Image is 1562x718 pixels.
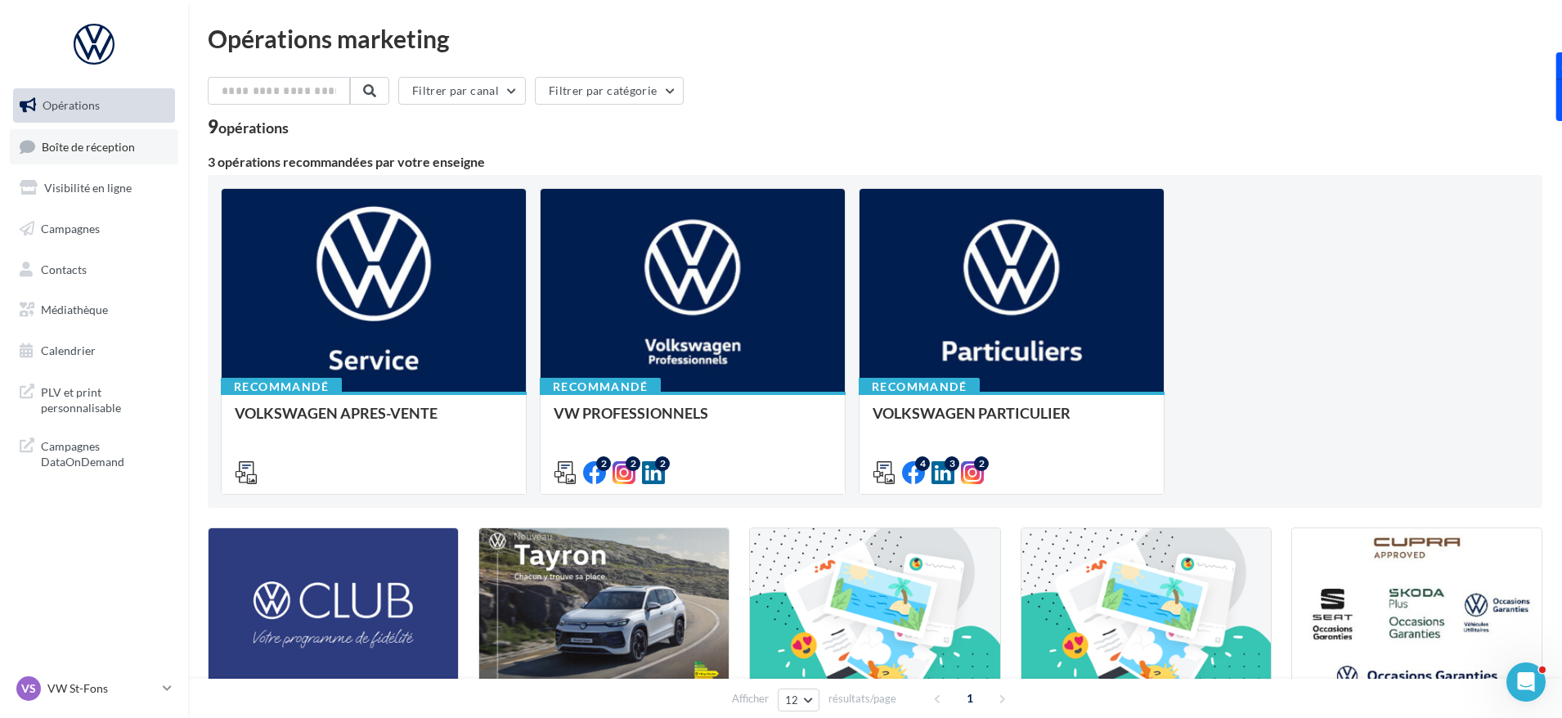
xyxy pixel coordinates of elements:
[41,222,100,236] span: Campagnes
[43,98,100,112] span: Opérations
[47,680,156,697] p: VW St-Fons
[221,378,342,396] div: Recommandé
[859,378,980,396] div: Recommandé
[41,262,87,276] span: Contacts
[10,171,178,205] a: Visibilité en ligne
[41,381,168,416] span: PLV et print personnalisable
[10,334,178,368] a: Calendrier
[554,404,708,422] span: VW PROFESSIONNELS
[873,404,1071,422] span: VOLKSWAGEN PARTICULIER
[596,456,611,471] div: 2
[828,691,896,707] span: résultats/page
[10,293,178,327] a: Médiathèque
[42,139,135,153] span: Boîte de réception
[1506,662,1546,702] iframe: Intercom live chat
[974,456,989,471] div: 2
[44,181,132,195] span: Visibilité en ligne
[540,378,661,396] div: Recommandé
[10,375,178,423] a: PLV et print personnalisable
[398,77,526,105] button: Filtrer par canal
[10,253,178,287] a: Contacts
[235,404,438,422] span: VOLKSWAGEN APRES-VENTE
[13,673,175,704] a: VS VW St-Fons
[10,429,178,477] a: Campagnes DataOnDemand
[626,456,640,471] div: 2
[208,155,1542,168] div: 3 opérations recommandées par votre enseigne
[41,303,108,316] span: Médiathèque
[218,120,289,135] div: opérations
[208,118,289,136] div: 9
[21,680,36,697] span: VS
[957,685,983,711] span: 1
[10,212,178,246] a: Campagnes
[41,343,96,357] span: Calendrier
[732,691,769,707] span: Afficher
[41,435,168,470] span: Campagnes DataOnDemand
[915,456,930,471] div: 4
[785,693,799,707] span: 12
[10,88,178,123] a: Opérations
[945,456,959,471] div: 3
[655,456,670,471] div: 2
[208,26,1542,51] div: Opérations marketing
[10,129,178,164] a: Boîte de réception
[778,689,819,711] button: 12
[535,77,684,105] button: Filtrer par catégorie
